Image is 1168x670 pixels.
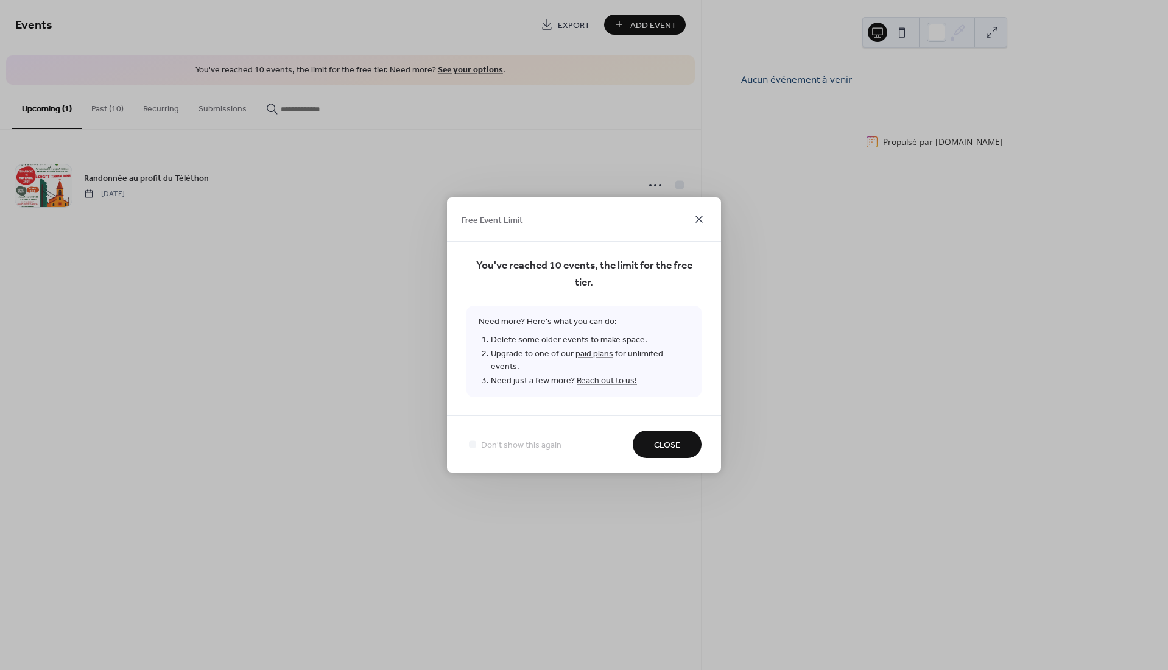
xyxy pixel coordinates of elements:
[577,373,637,389] a: Reach out to us!
[491,347,689,374] li: Upgrade to one of our for unlimited events.
[575,346,613,362] a: paid plans
[633,431,702,458] button: Close
[654,439,680,452] span: Close
[462,214,523,227] span: Free Event Limit
[466,258,702,292] span: You've reached 10 events, the limit for the free tier.
[466,306,702,397] span: Need more? Here's what you can do:
[481,439,561,452] span: Don't show this again
[491,374,689,388] li: Need just a few more?
[491,333,689,347] li: Delete some older events to make space.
